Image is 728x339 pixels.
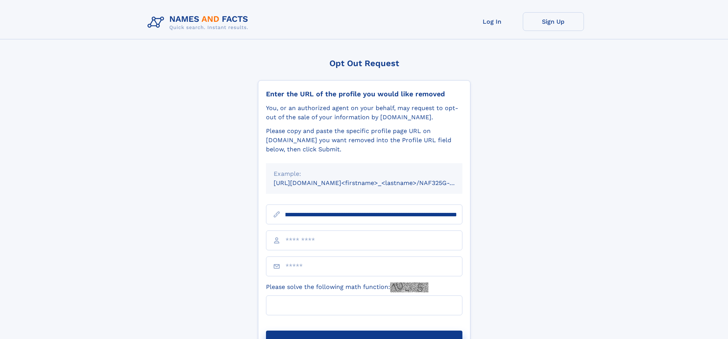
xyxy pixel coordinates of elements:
[266,104,462,122] div: You, or an authorized agent on your behalf, may request to opt-out of the sale of your informatio...
[266,90,462,98] div: Enter the URL of the profile you would like removed
[258,58,470,68] div: Opt Out Request
[274,179,477,187] small: [URL][DOMAIN_NAME]<firstname>_<lastname>/NAF325G-xxxxxxxx
[266,127,462,154] div: Please copy and paste the specific profile page URL on [DOMAIN_NAME] you want removed into the Pr...
[523,12,584,31] a: Sign Up
[266,282,428,292] label: Please solve the following math function:
[274,169,455,178] div: Example:
[144,12,255,33] img: Logo Names and Facts
[462,12,523,31] a: Log In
